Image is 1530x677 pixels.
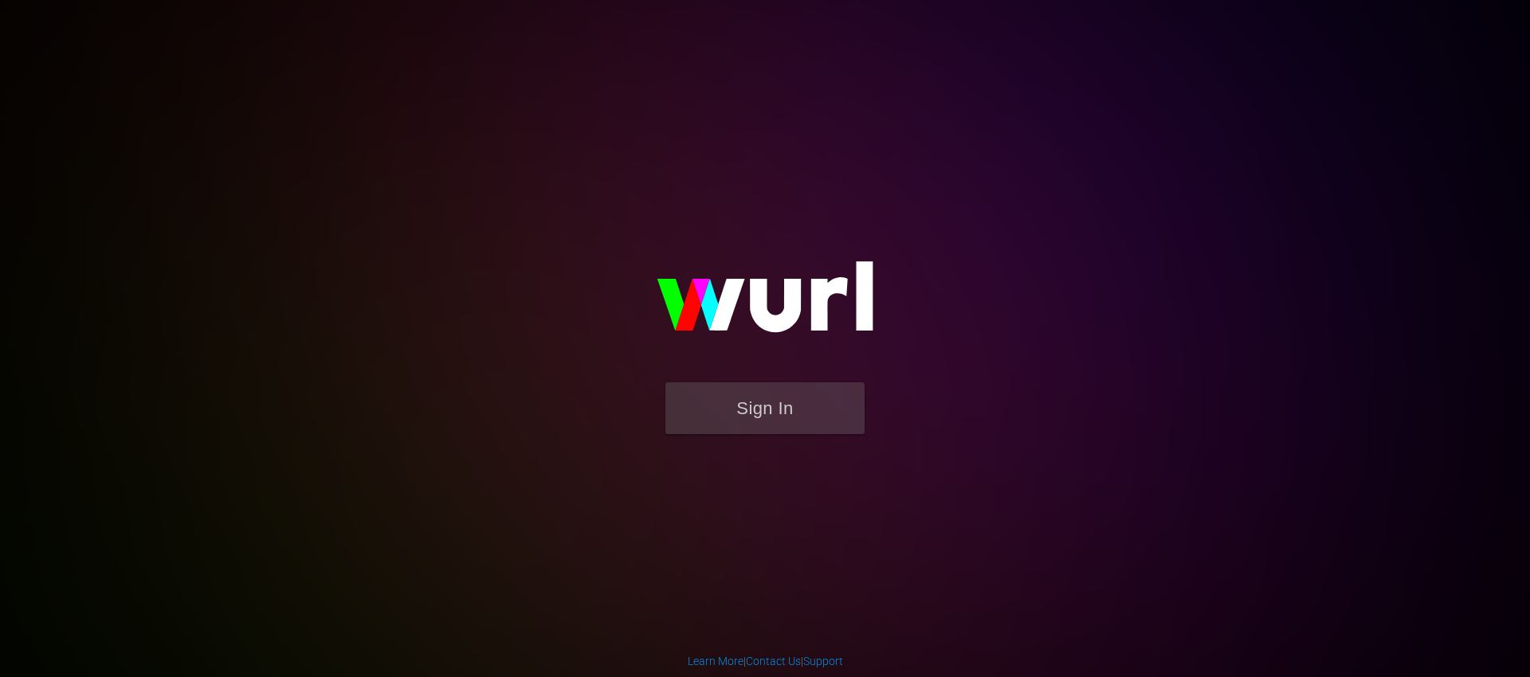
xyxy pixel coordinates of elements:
img: wurl-logo-on-black-223613ac3d8ba8fe6dc639794a292ebdb59501304c7dfd60c99c58986ef67473.svg [606,227,924,382]
div: | | [688,653,843,669]
a: Contact Us [746,655,801,667]
a: Support [803,655,843,667]
a: Learn More [688,655,743,667]
button: Sign In [665,382,865,434]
